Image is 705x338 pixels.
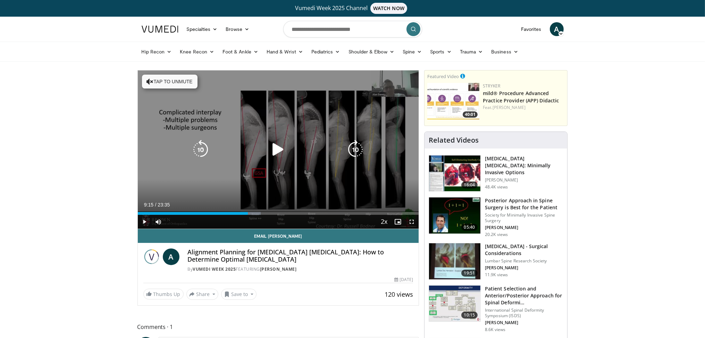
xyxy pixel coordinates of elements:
[144,202,153,208] span: 9:15
[485,177,563,183] p: [PERSON_NAME]
[429,243,480,279] img: df977cbb-5756-427a-b13c-efcd69dcbbf0.150x105_q85_crop-smart_upscale.jpg
[485,272,508,278] p: 11.9K views
[485,320,563,326] p: [PERSON_NAME]
[138,229,419,243] a: Email [PERSON_NAME]
[429,136,479,144] h4: Related Videos
[143,289,184,299] a: Thumbs Up
[221,22,253,36] a: Browse
[429,286,480,322] img: beefc228-5859-4966-8bc6-4c9aecbbf021.150x105_q85_crop-smart_upscale.jpg
[483,90,559,104] a: mild® Procedure Advanced Practice Provider (APP) Didactic
[391,215,405,229] button: Enable picture-in-picture mode
[143,3,563,14] a: Vumedi Week 2025 ChannelWATCH NOW
[429,243,563,280] a: 19:51 [MEDICAL_DATA] - Surgical Considerations Lumbar Spine Research Society [PERSON_NAME] 11.9K ...
[461,312,478,319] span: 10:15
[218,45,262,59] a: Foot & Ankle
[456,45,487,59] a: Trauma
[429,155,480,192] img: 9f1438f7-b5aa-4a55-ab7b-c34f90e48e66.150x105_q85_crop-smart_upscale.jpg
[176,45,218,59] a: Knee Recon
[260,266,297,272] a: [PERSON_NAME]
[188,248,413,263] h4: Alignment Planning for [MEDICAL_DATA] [MEDICAL_DATA]: How to Determine Optimal [MEDICAL_DATA]
[163,248,179,265] a: A
[398,45,426,59] a: Spine
[283,21,422,37] input: Search topics, interventions
[307,45,344,59] a: Pediatrics
[137,45,176,59] a: Hip Recon
[426,45,456,59] a: Sports
[483,104,564,111] div: Feat.
[385,290,413,298] span: 120 views
[550,22,564,36] a: A
[429,197,480,234] img: 3b6f0384-b2b2-4baa-b997-2e524ebddc4b.150x105_q85_crop-smart_upscale.jpg
[485,285,563,306] h3: Patient Selection and Anterior/Posterior Approach for Spinal Deformi…
[485,327,505,332] p: 8.6K views
[158,202,170,208] span: 23:35
[138,215,152,229] button: Play
[429,285,563,332] a: 10:15 Patient Selection and Anterior/Posterior Approach for Spinal Deformi… International Spinal ...
[485,265,563,271] p: [PERSON_NAME]
[155,202,157,208] span: /
[427,83,479,119] a: 40:01
[461,181,478,188] span: 16:04
[517,22,546,36] a: Favorites
[485,225,563,230] p: [PERSON_NAME]
[152,215,166,229] button: Mute
[461,270,478,277] span: 19:51
[485,155,563,176] h3: [MEDICAL_DATA] [MEDICAL_DATA]: Minimally Invasive Options
[485,212,563,223] p: Society for Minimally Invasive Spine Surgery
[429,197,563,237] a: 05:40 Posterior Approach in Spine Surgery is Best for the Patient Society for Minimally Invasive ...
[193,266,236,272] a: Vumedi Week 2025
[485,258,563,264] p: Lumbar Spine Research Society
[188,266,413,272] div: By FEATURING
[394,277,413,283] div: [DATE]
[485,307,563,319] p: International Spinal Deformity Symposium (ISDS)
[138,212,419,215] div: Progress Bar
[485,184,508,190] p: 48.4K views
[377,215,391,229] button: Playback Rate
[485,232,508,237] p: 20.2K views
[427,73,459,79] small: Featured Video
[487,45,522,59] a: Business
[143,248,160,265] img: Vumedi Week 2025
[183,22,222,36] a: Specialties
[344,45,398,59] a: Shoulder & Elbow
[186,289,219,300] button: Share
[461,224,478,231] span: 05:40
[137,322,419,331] span: Comments 1
[405,215,419,229] button: Fullscreen
[138,70,419,229] video-js: Video Player
[142,26,178,33] img: VuMedi Logo
[483,83,500,89] a: Stryker
[493,104,526,110] a: [PERSON_NAME]
[221,289,257,300] button: Save to
[463,111,478,118] span: 40:01
[370,3,407,14] span: WATCH NOW
[427,83,479,119] img: 4f822da0-6aaa-4e81-8821-7a3c5bb607c6.150x105_q85_crop-smart_upscale.jpg
[142,75,198,88] button: Tap to unmute
[262,45,307,59] a: Hand & Wrist
[429,155,563,192] a: 16:04 [MEDICAL_DATA] [MEDICAL_DATA]: Minimally Invasive Options [PERSON_NAME] 48.4K views
[485,197,563,211] h3: Posterior Approach in Spine Surgery is Best for the Patient
[485,243,563,257] h3: [MEDICAL_DATA] - Surgical Considerations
